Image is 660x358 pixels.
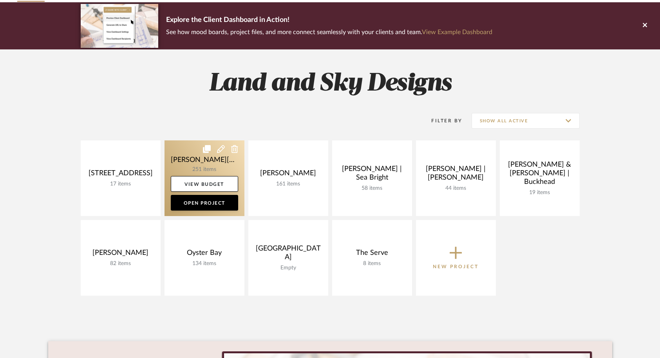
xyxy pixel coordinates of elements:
[506,189,573,196] div: 19 items
[87,260,154,267] div: 82 items
[338,165,406,185] div: [PERSON_NAME] | Sea Bright
[255,169,322,181] div: [PERSON_NAME]
[171,249,238,260] div: Oyster Bay
[433,263,479,271] p: New Project
[255,265,322,271] div: Empty
[81,4,158,47] img: d5d033c5-7b12-40c2-a960-1ecee1989c38.png
[166,14,492,27] p: Explore the Client Dashboard in Action!
[338,185,406,192] div: 58 items
[422,29,492,35] a: View Example Dashboard
[421,117,463,125] div: Filter By
[422,185,490,192] div: 44 items
[255,244,322,265] div: [GEOGRAPHIC_DATA]
[338,260,406,267] div: 8 items
[338,249,406,260] div: The Serve
[87,249,154,260] div: [PERSON_NAME]
[171,260,238,267] div: 134 items
[416,220,496,296] button: New Project
[48,69,612,98] h2: Land and Sky Designs
[506,160,573,189] div: [PERSON_NAME] & [PERSON_NAME] | Buckhead
[171,195,238,211] a: Open Project
[87,181,154,187] div: 17 items
[171,176,238,192] a: View Budget
[87,169,154,181] div: [STREET_ADDRESS]
[422,165,490,185] div: [PERSON_NAME] | [PERSON_NAME]
[166,27,492,38] p: See how mood boards, project files, and more connect seamlessly with your clients and team.
[255,181,322,187] div: 161 items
